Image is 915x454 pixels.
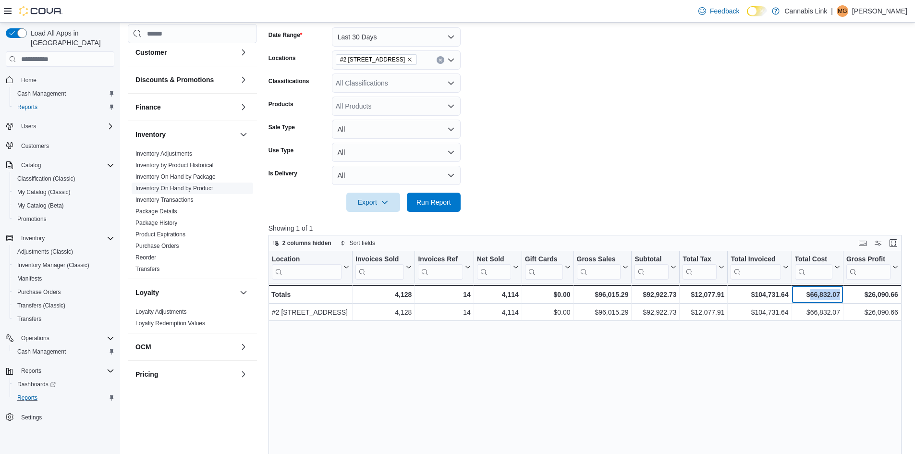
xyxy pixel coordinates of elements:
button: Operations [17,332,53,344]
a: Package History [135,220,177,226]
h3: Pricing [135,369,158,379]
label: Locations [268,54,296,62]
div: $66,832.07 [794,307,840,318]
span: Loyalty Adjustments [135,308,187,316]
button: Users [17,121,40,132]
a: Transfers [135,266,159,272]
h3: OCM [135,342,151,352]
div: Gift Card Sales [525,255,563,280]
button: Export [346,193,400,212]
a: Loyalty Adjustments [135,308,187,315]
span: Classification (Classic) [17,175,75,183]
a: Reports [13,101,41,113]
span: Inventory [17,233,114,244]
span: Transfers [17,315,41,323]
button: Inventory [238,129,249,140]
button: Location [272,255,349,280]
a: Inventory Transactions [135,196,194,203]
a: Adjustments (Classic) [13,246,77,258]
button: Remove #2 1149 Western Rd. from selection in this group [407,57,413,62]
button: Promotions [10,212,118,226]
div: $92,922.73 [634,307,676,318]
span: Inventory On Hand by Product [135,184,213,192]
span: Inventory Manager (Classic) [17,261,89,269]
span: Home [17,74,114,86]
a: Promotions [13,213,50,225]
button: All [332,143,461,162]
button: Open list of options [447,79,455,87]
span: Cash Management [17,348,66,356]
button: Clear input [437,56,444,64]
span: Transfers [13,313,114,325]
div: Gift Cards [525,255,563,264]
button: Pricing [135,369,236,379]
button: Operations [2,331,118,345]
button: Total Invoiced [731,255,788,280]
a: Transfers [13,313,45,325]
span: My Catalog (Classic) [17,188,71,196]
label: Products [268,100,293,108]
div: Net Sold [477,255,511,280]
span: Package Details [135,208,177,215]
span: Sort fields [350,239,375,247]
button: Inventory [2,232,118,245]
button: Inventory Manager (Classic) [10,258,118,272]
div: 4,114 [477,289,519,300]
button: Settings [2,410,118,424]
span: Reports [17,365,114,377]
span: Inventory [21,234,45,242]
span: Settings [21,414,42,421]
span: #2 [STREET_ADDRESS] [340,55,405,64]
a: Inventory Adjustments [135,150,192,157]
h3: Customer [135,48,167,57]
button: Inventory [135,130,236,139]
a: Cash Management [13,88,70,99]
span: Operations [17,332,114,344]
button: Gift Cards [525,255,571,280]
a: Feedback [695,1,743,21]
span: Catalog [21,161,41,169]
span: Purchase Orders [17,288,61,296]
button: Catalog [2,159,118,172]
button: Inventory [17,233,49,244]
span: Transfers (Classic) [13,300,114,311]
label: Is Delivery [268,170,297,177]
span: MG [838,5,847,17]
span: Promotions [13,213,114,225]
span: Loyalty Redemption Values [135,319,205,327]
button: My Catalog (Classic) [10,185,118,199]
h3: Finance [135,102,161,112]
a: Settings [17,412,46,423]
a: Inventory On Hand by Package [135,173,216,180]
div: $96,015.29 [576,289,628,300]
a: Reports [13,392,41,404]
span: Purchase Orders [135,242,179,250]
span: Home [21,76,37,84]
button: Customers [2,139,118,153]
button: Run Report [407,193,461,212]
span: Reports [17,394,37,402]
button: Discounts & Promotions [238,74,249,86]
div: $12,077.91 [683,289,724,300]
button: Sort fields [336,237,379,249]
span: Adjustments (Classic) [13,246,114,258]
button: Subtotal [634,255,676,280]
div: $26,090.66 [846,307,898,318]
button: All [332,166,461,185]
label: Date Range [268,31,303,39]
p: | [831,5,833,17]
div: Total Tax [683,255,717,280]
span: My Catalog (Beta) [17,202,64,209]
span: Run Report [416,197,451,207]
div: Inventory [128,148,257,279]
span: Feedback [710,6,739,16]
div: Subtotal [634,255,669,280]
button: Cash Management [10,345,118,358]
button: Catalog [17,160,45,171]
span: Inventory Manager (Classic) [13,259,114,271]
div: Total Invoiced [731,255,781,280]
button: Manifests [10,272,118,285]
span: Operations [21,334,49,342]
button: Loyalty [135,288,236,297]
div: 4,128 [355,289,412,300]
